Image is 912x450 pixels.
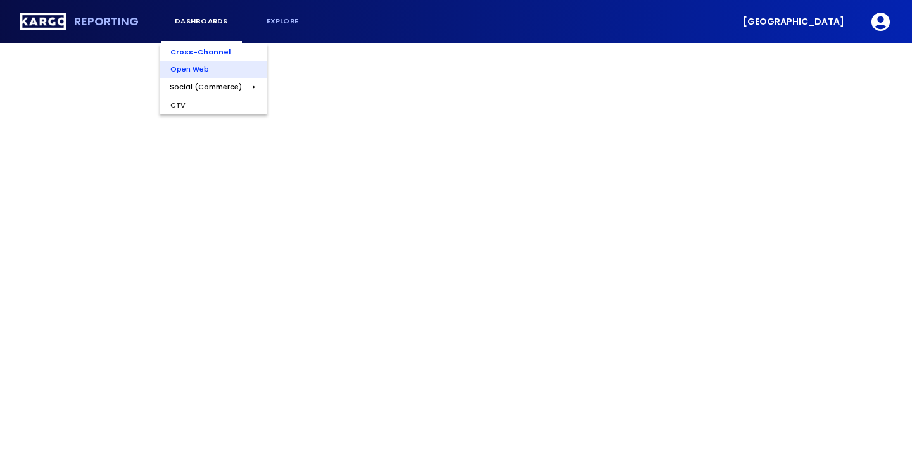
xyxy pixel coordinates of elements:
[74,13,139,29] span: Reporting
[160,43,241,61] div: Cross-Channel
[252,17,313,25] div: explore
[170,82,257,92] button: Social (Commerce)
[171,17,232,25] div: dashboards
[170,85,251,90] div: Social (Commerce)
[743,17,844,26] span: [GEOGRAPHIC_DATA]
[160,96,196,114] div: CTV
[160,61,219,78] div: Open Web
[20,13,66,30] img: Kargo logo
